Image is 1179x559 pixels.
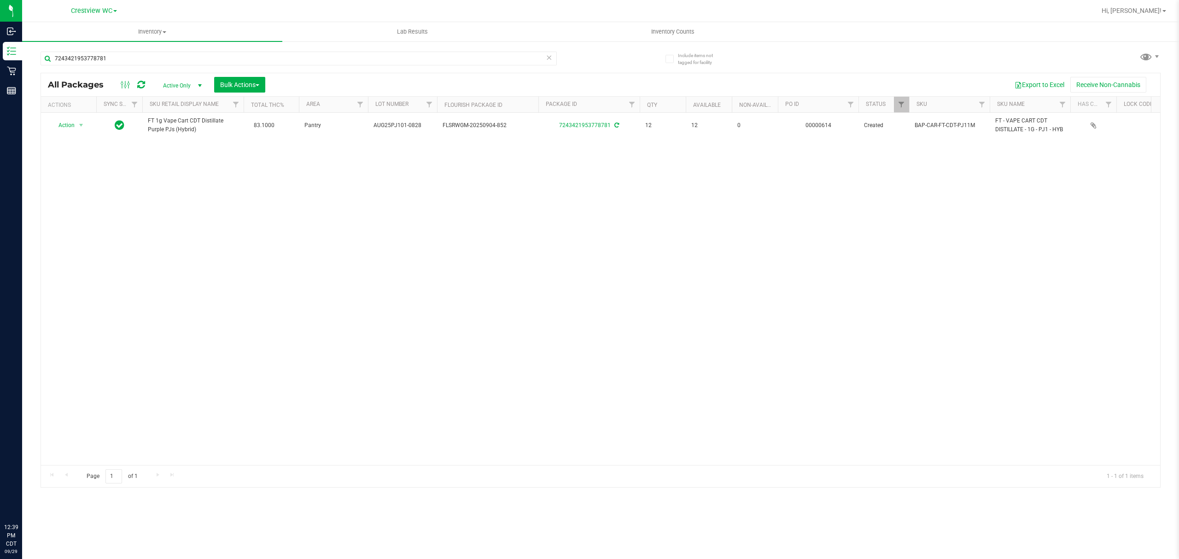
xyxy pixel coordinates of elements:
[71,7,112,15] span: Crestview WC
[249,119,279,132] span: 83.1000
[353,97,368,112] a: Filter
[4,523,18,548] p: 12:39 PM CDT
[306,101,320,107] a: Area
[864,121,904,130] span: Created
[559,122,611,128] a: 7243421953778781
[737,121,772,130] span: 0
[4,548,18,555] p: 09/29
[7,47,16,56] inline-svg: Inventory
[127,97,142,112] a: Filter
[7,27,16,36] inline-svg: Inbound
[1070,97,1116,113] th: Has COA
[282,22,543,41] a: Lab Results
[422,97,437,112] a: Filter
[444,102,502,108] a: Flourish Package ID
[1070,77,1146,93] button: Receive Non-Cannabis
[995,116,1065,134] span: FT - VAPE CART CDT DISTILLATE - 1G - PJ1 - HYB
[613,122,619,128] span: Sync from Compliance System
[115,119,124,132] span: In Sync
[50,119,75,132] span: Action
[866,101,886,107] a: Status
[7,86,16,95] inline-svg: Reports
[220,81,259,88] span: Bulk Actions
[7,66,16,76] inline-svg: Retail
[214,77,265,93] button: Bulk Actions
[251,102,284,108] a: Total THC%
[1102,7,1161,14] span: Hi, [PERSON_NAME]!
[9,485,37,513] iframe: Resource center
[1055,97,1070,112] a: Filter
[647,102,657,108] a: Qty
[150,101,219,107] a: SKU Retail Display Name
[785,101,799,107] a: PO ID
[691,121,726,130] span: 12
[48,80,113,90] span: All Packages
[48,102,93,108] div: Actions
[645,121,680,130] span: 12
[443,121,533,130] span: FLSRWGM-20250904-852
[22,28,282,36] span: Inventory
[739,102,780,108] a: Non-Available
[894,97,909,112] a: Filter
[385,28,440,36] span: Lab Results
[1124,101,1153,107] a: Lock Code
[805,122,831,128] a: 00000614
[105,469,122,483] input: 1
[148,116,238,134] span: FT 1g Vape Cart CDT Distillate Purple PJs (Hybrid)
[76,119,87,132] span: select
[41,52,557,65] input: Search Package ID, Item Name, SKU, Lot or Part Number...
[1101,97,1116,112] a: Filter
[543,22,803,41] a: Inventory Counts
[304,121,362,130] span: Pantry
[546,101,577,107] a: Package ID
[625,97,640,112] a: Filter
[1009,77,1070,93] button: Export to Excel
[693,102,721,108] a: Available
[228,97,244,112] a: Filter
[79,469,145,483] span: Page of 1
[639,28,707,36] span: Inventory Counts
[915,121,984,130] span: BAP-CAR-FT-CDT-PJ11M
[22,22,282,41] a: Inventory
[374,121,432,130] span: AUG25PJ101-0828
[997,101,1025,107] a: SKU Name
[1099,469,1151,483] span: 1 - 1 of 1 items
[375,101,409,107] a: Lot Number
[975,97,990,112] a: Filter
[546,52,552,64] span: Clear
[843,97,858,112] a: Filter
[678,52,724,66] span: Include items not tagged for facility
[916,101,927,107] a: SKU
[104,101,139,107] a: Sync Status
